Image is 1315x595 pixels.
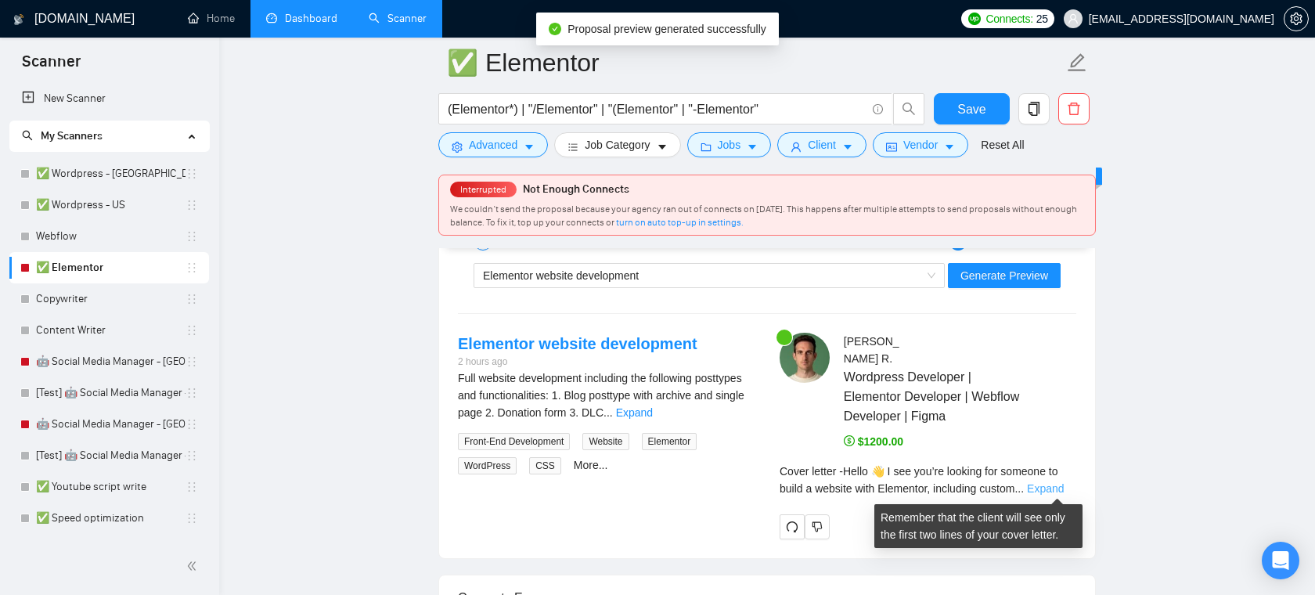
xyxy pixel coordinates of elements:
[780,463,1076,497] div: Remember that the client will see only the first two lines of your cover letter.
[808,136,836,153] span: Client
[458,370,755,421] div: Full website development including the following posttypes and functionalities: 1. Blog posttype ...
[934,93,1010,124] button: Save
[450,204,1077,228] span: We couldn’t send the proposal because your agency ran out of connects on [DATE]. This happens aft...
[448,99,866,119] input: Search Freelance Jobs...
[903,136,938,153] span: Vendor
[1036,10,1048,27] span: 25
[186,324,198,337] span: holder
[812,521,823,533] span: dislike
[9,221,209,252] li: Webflow
[186,449,198,462] span: holder
[1058,93,1090,124] button: delete
[458,335,697,352] a: Elementor website development
[968,13,981,25] img: upwork-logo.png
[369,12,427,25] a: searchScanner
[9,50,93,83] span: Scanner
[844,435,855,446] span: dollar
[9,440,209,471] li: [Test] 🤖 Social Media Manager - America
[186,558,202,574] span: double-left
[985,10,1032,27] span: Connects:
[456,184,511,195] span: Interrupted
[873,104,883,114] span: info-circle
[452,141,463,153] span: setting
[524,141,535,153] span: caret-down
[41,129,103,142] span: My Scanners
[447,43,1064,82] input: Scanner name...
[844,335,899,365] span: [PERSON_NAME] R .
[36,346,186,377] a: 🤖 Social Media Manager - [GEOGRAPHIC_DATA]
[36,283,186,315] a: Copywriter
[894,102,924,116] span: search
[1067,52,1087,73] span: edit
[616,217,744,228] a: turn on auto top-up in settings.
[948,263,1061,288] button: Generate Preview
[780,333,830,383] img: c1B2Gsb89xcxGMRlNOWCQKvffPktXZL-MOz0pmjDuog1FZmNDbxswIu7MwYj-GttcV
[549,23,561,35] span: check-circle
[1284,6,1309,31] button: setting
[458,355,697,370] div: 2 hours ago
[9,315,209,346] li: Content Writer
[186,418,198,431] span: holder
[186,512,198,525] span: holder
[36,315,186,346] a: Content Writer
[458,457,517,474] span: WordPress
[567,141,578,153] span: bars
[438,132,548,157] button: settingAdvancedcaret-down
[36,158,186,189] a: ✅ Wordpress - [GEOGRAPHIC_DATA]
[529,457,561,474] span: CSS
[960,267,1048,284] span: Generate Preview
[266,12,337,25] a: dashboardDashboard
[747,141,758,153] span: caret-down
[22,130,33,141] span: search
[1284,13,1308,25] span: setting
[567,23,766,35] span: Proposal preview generated successfully
[186,168,198,180] span: holder
[1027,482,1064,495] a: Expand
[981,136,1024,153] a: Reset All
[9,283,209,315] li: Copywriter
[9,534,209,565] li: ✅ SEO Writing
[9,471,209,503] li: ✅ Youtube script write
[483,269,639,282] span: Elementor website development
[36,440,186,471] a: [Test] 🤖 Social Media Manager - [GEOGRAPHIC_DATA]
[186,230,198,243] span: holder
[944,141,955,153] span: caret-down
[657,141,668,153] span: caret-down
[9,83,209,114] li: New Scanner
[1059,102,1089,116] span: delete
[458,433,570,450] span: Front-End Development
[701,141,712,153] span: folder
[777,132,866,157] button: userClientcaret-down
[188,12,235,25] a: homeHome
[186,293,198,305] span: holder
[574,459,608,471] a: More...
[718,136,741,153] span: Jobs
[9,252,209,283] li: ✅ Elementor
[1068,13,1079,24] span: user
[36,409,186,440] a: 🤖 Social Media Manager - [GEOGRAPHIC_DATA]
[458,372,744,419] span: Full website development including the following posttypes and functionalities: 1. Blog posttype ...
[844,435,903,448] span: $1200.00
[22,83,196,114] a: New Scanner
[642,433,697,450] span: Elementor
[186,387,198,399] span: holder
[780,514,805,539] button: redo
[36,377,186,409] a: [Test] 🤖 Social Media Manager - [GEOGRAPHIC_DATA]
[585,136,650,153] span: Job Category
[9,503,209,534] li: ✅ Speed optimization
[186,199,198,211] span: holder
[186,355,198,368] span: holder
[186,261,198,274] span: holder
[186,481,198,493] span: holder
[22,129,103,142] span: My Scanners
[1018,93,1050,124] button: copy
[616,406,653,419] a: Expand
[36,471,186,503] a: ✅ Youtube script write
[1014,482,1024,495] span: ...
[886,141,897,153] span: idcard
[469,136,517,153] span: Advanced
[893,93,924,124] button: search
[36,189,186,221] a: ✅ Wordpress - US
[791,141,802,153] span: user
[1019,102,1049,116] span: copy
